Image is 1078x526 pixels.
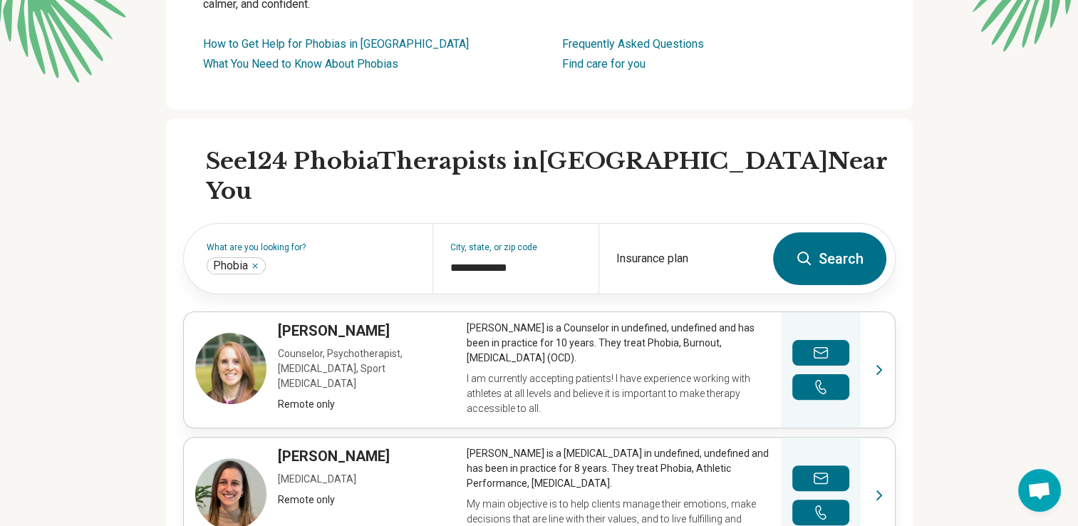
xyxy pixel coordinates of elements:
[562,57,646,71] a: Find care for you
[792,500,849,525] button: Make a phone call
[203,57,398,71] a: What You Need to Know About Phobias
[251,262,259,270] button: Phobia
[773,232,886,285] button: Search
[562,37,704,51] a: Frequently Asked Questions
[207,243,415,252] label: What are you looking for?
[203,37,469,51] a: How to Get Help for Phobias in [GEOGRAPHIC_DATA]
[792,374,849,400] button: Make a phone call
[1018,469,1061,512] div: Open chat
[792,465,849,491] button: Send a message
[206,147,896,206] h2: See 124 Phobia Therapists in [GEOGRAPHIC_DATA] Near You
[207,257,266,274] div: Phobia
[792,340,849,366] button: Send a message
[213,259,248,273] span: Phobia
